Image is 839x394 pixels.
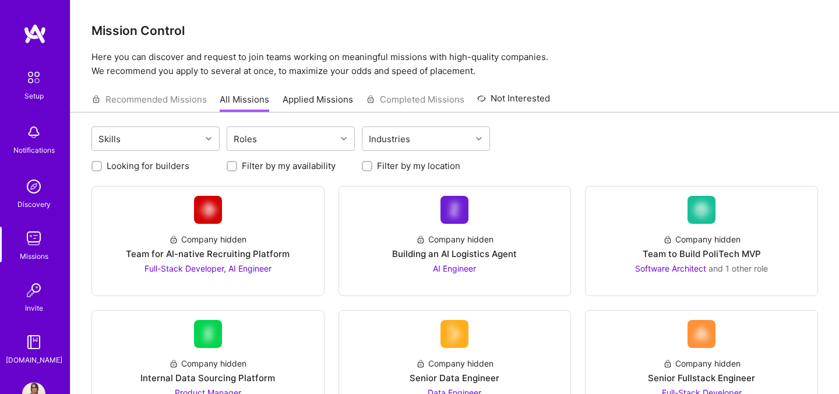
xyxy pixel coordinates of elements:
[433,263,476,273] span: AI Engineer
[6,354,62,366] div: [DOMAIN_NAME]
[91,50,818,78] p: Here you can discover and request to join teams working on meaningful missions with high-quality ...
[440,320,468,348] img: Company Logo
[476,136,482,142] i: icon Chevron
[140,372,275,384] div: Internal Data Sourcing Platform
[416,233,493,245] div: Company hidden
[440,196,468,224] img: Company Logo
[169,357,246,370] div: Company hidden
[392,248,517,260] div: Building an AI Logistics Agent
[242,160,336,172] label: Filter by my availability
[22,65,46,90] img: setup
[231,131,260,147] div: Roles
[220,93,269,112] a: All Missions
[416,357,493,370] div: Company hidden
[688,320,715,348] img: Company Logo
[341,136,347,142] i: icon Chevron
[206,136,211,142] i: icon Chevron
[663,357,741,370] div: Company hidden
[126,248,290,260] div: Team for AI-native Recruiting Platform
[22,330,45,354] img: guide book
[107,160,189,172] label: Looking for builders
[169,233,246,245] div: Company hidden
[96,131,124,147] div: Skills
[13,144,55,156] div: Notifications
[283,93,353,112] a: Applied Missions
[348,196,562,286] a: Company LogoCompany hiddenBuilding an AI Logistics AgentAI Engineer
[410,372,499,384] div: Senior Data Engineer
[101,196,315,286] a: Company LogoCompany hiddenTeam for AI-native Recruiting PlatformFull-Stack Developer, AI Engineer
[91,23,818,38] h3: Mission Control
[366,131,413,147] div: Industries
[22,175,45,198] img: discovery
[643,248,761,260] div: Team to Build PoliTech MVP
[20,250,48,262] div: Missions
[595,196,808,286] a: Company LogoCompany hiddenTeam to Build PoliTech MVPSoftware Architect and 1 other role
[663,233,741,245] div: Company hidden
[194,320,222,348] img: Company Logo
[22,121,45,144] img: bell
[708,263,768,273] span: and 1 other role
[25,302,43,314] div: Invite
[648,372,755,384] div: Senior Fullstack Engineer
[377,160,460,172] label: Filter by my location
[22,227,45,250] img: teamwork
[17,198,51,210] div: Discovery
[24,90,44,102] div: Setup
[477,92,550,112] a: Not Interested
[23,23,47,44] img: logo
[688,196,715,224] img: Company Logo
[194,196,222,224] img: Company Logo
[144,263,272,273] span: Full-Stack Developer, AI Engineer
[635,263,706,273] span: Software Architect
[22,279,45,302] img: Invite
